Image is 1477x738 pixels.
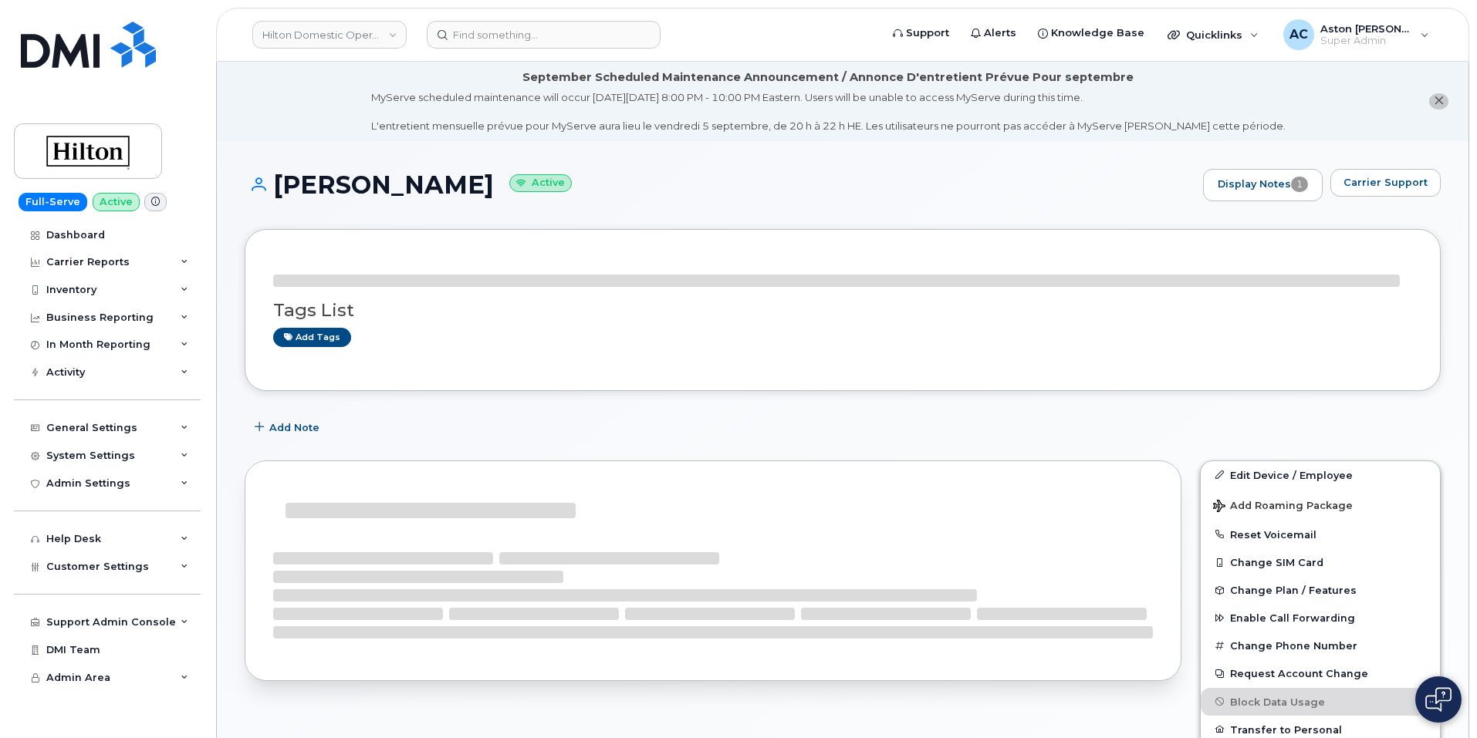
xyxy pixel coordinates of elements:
button: Request Account Change [1201,659,1440,687]
button: Reset Voicemail [1201,521,1440,548]
button: Change SIM Card [1201,548,1440,576]
div: September Scheduled Maintenance Announcement / Annonce D'entretient Prévue Pour septembre [522,69,1134,86]
button: Add Note [245,414,333,442]
h3: Tags List [273,301,1412,320]
a: Edit Device / Employee [1201,461,1440,489]
button: close notification [1429,93,1448,110]
button: Change Plan / Features [1201,576,1440,604]
span: Add Note [269,420,319,435]
img: Open chat [1425,687,1452,712]
button: Block Data Usage [1201,688,1440,716]
button: Carrier Support [1330,169,1441,197]
a: Add tags [273,328,351,347]
span: Add Roaming Package [1213,500,1353,514]
span: Enable Call Forwarding [1230,612,1355,624]
button: Change Phone Number [1201,632,1440,659]
span: 1 [1291,177,1308,192]
h1: [PERSON_NAME] [245,171,1195,198]
span: Carrier Support [1343,175,1428,190]
a: Display Notes1 [1203,169,1323,201]
small: Active [509,174,572,192]
button: Enable Call Forwarding [1201,604,1440,632]
button: Add Roaming Package [1201,489,1440,521]
span: Change Plan / Features [1230,585,1357,596]
div: MyServe scheduled maintenance will occur [DATE][DATE] 8:00 PM - 10:00 PM Eastern. Users will be u... [371,90,1286,133]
